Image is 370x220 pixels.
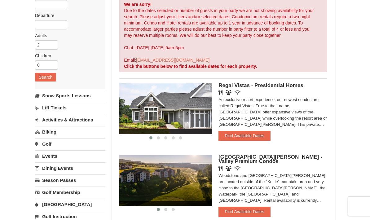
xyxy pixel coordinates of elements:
a: [GEOGRAPHIC_DATA] [35,199,105,210]
div: Woodstone and [GEOGRAPHIC_DATA][PERSON_NAME] are located outside of the "Kettle" mountain area an... [218,173,327,204]
a: Dining Events [35,162,105,174]
i: Wireless Internet (free) [235,90,240,95]
button: Find Available Dates [218,207,270,217]
a: Events [35,150,105,162]
a: Activities & Attractions [35,114,105,125]
label: Departure [35,12,101,19]
strong: Click the buttons below to find available dates for each property. [124,64,257,69]
button: Find Available Dates [218,131,270,141]
a: Season Passes [35,174,105,186]
a: Biking [35,126,105,138]
strong: We are sorry! [124,2,152,7]
a: Lift Tickets [35,102,105,113]
i: Restaurant [218,166,222,171]
i: Banquet Facilities [226,166,231,171]
i: Wireless Internet (free) [235,166,240,171]
a: Snow Sports Lessons [35,90,105,101]
span: Regal Vistas - Presidential Homes [218,82,303,88]
span: [GEOGRAPHIC_DATA][PERSON_NAME] - Valley Premium Condos [218,154,322,164]
label: Adults [35,33,101,39]
label: Children [35,53,101,59]
a: Golf [35,138,105,150]
button: Search [35,73,56,81]
i: Restaurant [218,90,222,95]
i: Banquet Facilities [226,90,231,95]
a: [EMAIL_ADDRESS][DOMAIN_NAME] [136,58,209,63]
div: An exclusive resort experience, our newest condos are called Regal Vistas. True to their name, [G... [218,97,327,128]
a: Golf Membership [35,187,105,198]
